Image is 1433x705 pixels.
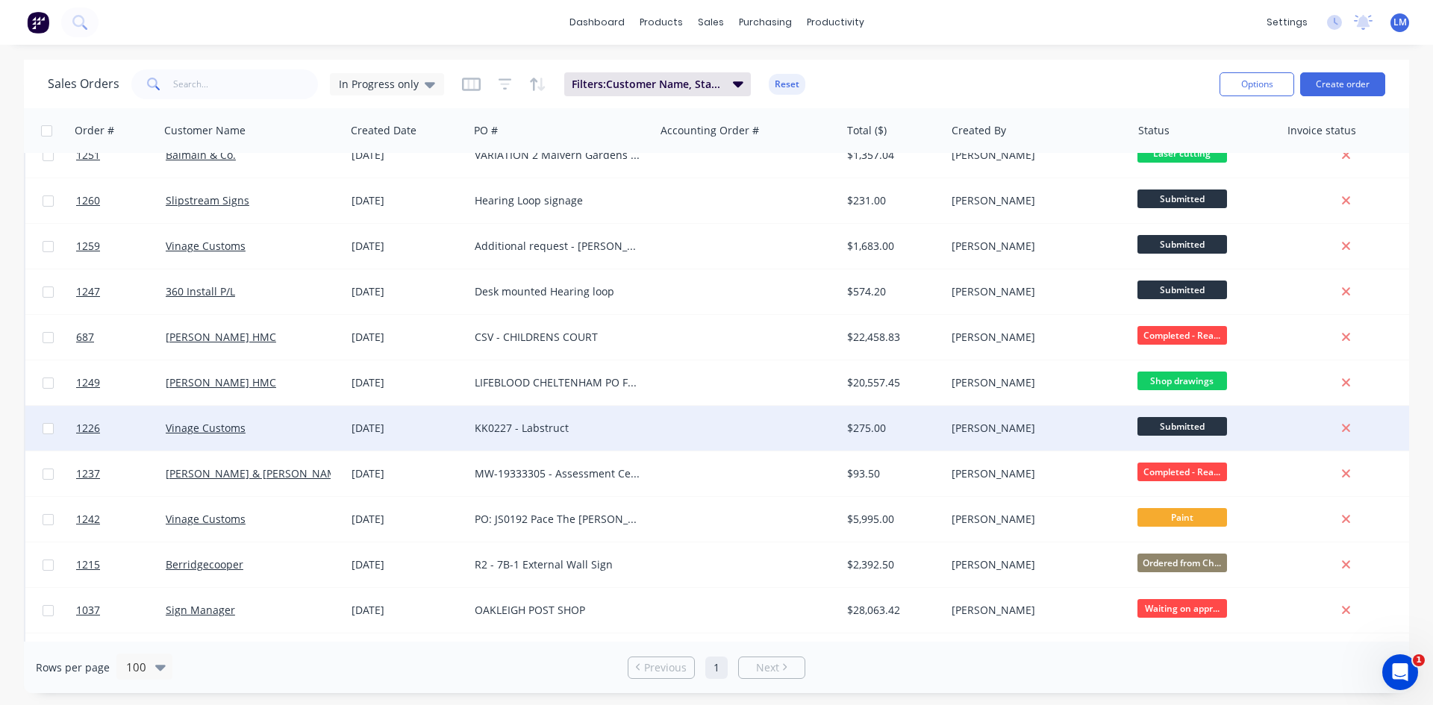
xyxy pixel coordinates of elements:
div: $231.00 [847,193,934,208]
input: Search... [173,69,319,99]
a: [PERSON_NAME] HMC [166,330,276,344]
span: 1242 [76,512,100,527]
span: 1251 [76,148,100,163]
div: [PERSON_NAME] [952,512,1117,527]
span: Submitted [1137,417,1227,436]
div: sales [690,11,731,34]
a: 1242 [76,497,166,542]
a: [PERSON_NAME] & [PERSON_NAME] [166,466,346,480]
span: Rows per page [36,660,110,675]
span: 687 [76,330,94,345]
span: Previous [644,660,687,675]
img: Factory [27,11,49,34]
ul: Pagination [622,657,811,679]
span: 1226 [76,421,100,436]
div: [DATE] [352,512,463,527]
a: Next page [739,660,805,675]
a: 1100 [76,633,166,678]
div: Created By [952,123,1006,138]
a: 1237 [76,451,166,496]
a: 1226 [76,406,166,451]
h1: Sales Orders [48,77,119,91]
a: 1260 [76,178,166,223]
div: [DATE] [352,284,463,299]
a: 1037 [76,588,166,633]
a: Balmain & Co. [166,148,236,162]
span: In Progress only [339,76,419,92]
span: LM [1393,16,1407,29]
a: 1215 [76,542,166,587]
div: products [632,11,690,34]
div: Total ($) [847,123,887,138]
div: [PERSON_NAME] [952,330,1117,345]
a: Previous page [628,660,694,675]
span: Next [756,660,779,675]
div: $5,995.00 [847,512,934,527]
div: $1,683.00 [847,239,934,254]
div: [DATE] [352,148,463,163]
span: Submitted [1137,189,1227,208]
span: 1249 [76,375,100,390]
button: Create order [1300,72,1385,96]
div: [DATE] [352,375,463,390]
a: Berridgecooper [166,557,243,571]
div: [PERSON_NAME] [952,284,1117,299]
span: Waiting on appr... [1137,599,1227,618]
a: 360 Install P/L [166,284,235,298]
div: [DATE] [352,557,463,572]
div: Additional request - [PERSON_NAME] Rise [475,239,640,254]
div: $28,063.42 [847,603,934,618]
a: Slipstream Signs [166,193,249,207]
div: [DATE] [352,193,463,208]
div: $2,392.50 [847,557,934,572]
a: 1247 [76,269,166,314]
div: [PERSON_NAME] [952,239,1117,254]
div: Status [1138,123,1170,138]
a: 1251 [76,133,166,178]
a: 1259 [76,224,166,269]
span: Submitted [1137,281,1227,299]
div: KK0227 - Labstruct [475,421,640,436]
a: Sign Manager [166,603,235,617]
button: Filters:Customer Name, Status [564,72,751,96]
div: $93.50 [847,466,934,481]
div: Desk mounted Hearing loop [475,284,640,299]
div: [PERSON_NAME] [952,375,1117,390]
div: [DATE] [352,466,463,481]
a: Vinage Customs [166,421,246,435]
div: [PERSON_NAME] [952,193,1117,208]
span: Completed - Rea... [1137,326,1227,345]
div: [DATE] [352,330,463,345]
div: settings [1259,11,1315,34]
div: [PERSON_NAME] [952,557,1117,572]
div: Invoice status [1287,123,1356,138]
div: $574.20 [847,284,934,299]
span: 1037 [76,603,100,618]
span: 1259 [76,239,100,254]
div: purchasing [731,11,799,34]
div: [DATE] [352,603,463,618]
a: 1249 [76,360,166,405]
iframe: Intercom live chat [1382,654,1418,690]
div: Hearing Loop signage [475,193,640,208]
button: Reset [769,74,805,95]
span: 1215 [76,557,100,572]
div: MW-19333305 - Assessment Centre LG and L3 signage PO: 5062op44788904 [475,466,640,481]
div: R2 - 7B-1 External Wall Sign [475,557,640,572]
span: Completed - Rea... [1137,463,1227,481]
span: 1 [1413,654,1425,666]
div: Customer Name [164,123,246,138]
a: Vinage Customs [166,239,246,253]
a: dashboard [562,11,632,34]
div: $1,357.04 [847,148,934,163]
span: Submitted [1137,235,1227,254]
div: Created Date [351,123,416,138]
div: PO # [474,123,498,138]
span: 1237 [76,466,100,481]
div: [PERSON_NAME] [952,421,1117,436]
span: Ordered from Ch... [1137,554,1227,572]
span: Paint [1137,508,1227,527]
div: Order # [75,123,114,138]
div: [PERSON_NAME] [952,148,1117,163]
div: LIFEBLOOD CHELTENHAM PO F26003/1 [475,375,640,390]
